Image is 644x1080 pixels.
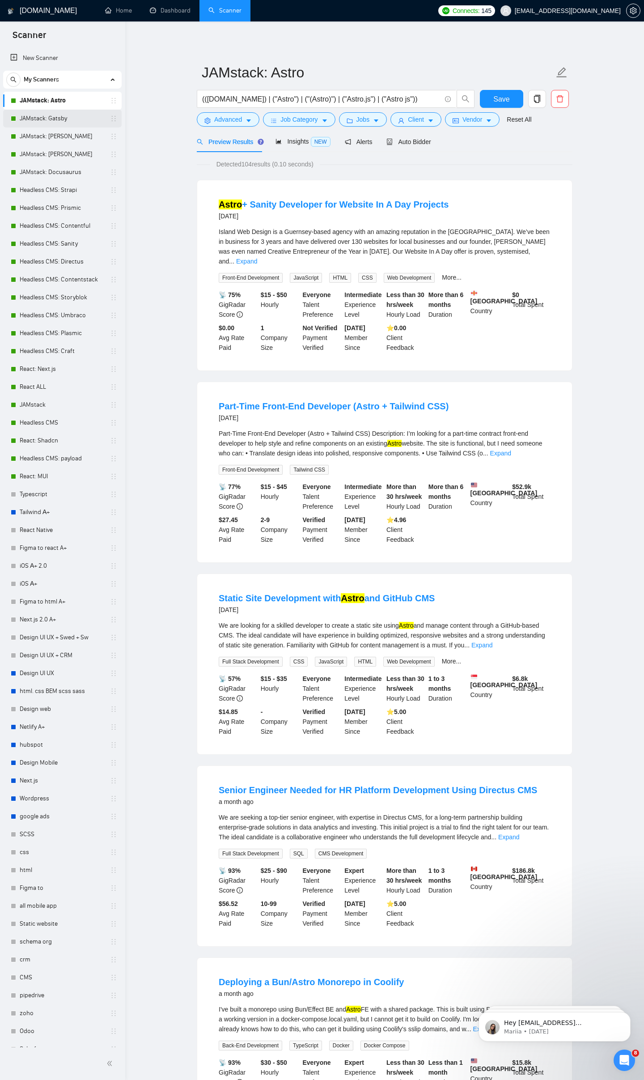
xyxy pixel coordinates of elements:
[311,137,330,147] span: NEW
[627,7,640,14] span: setting
[110,401,117,408] span: holder
[387,440,402,447] mark: Astro
[20,790,105,808] a: Wordpress
[303,708,326,715] b: Verified
[217,290,259,319] div: GigRadar Score
[110,491,117,498] span: holder
[347,117,353,124] span: folder
[110,616,117,623] span: holder
[110,240,117,247] span: holder
[303,516,326,523] b: Verified
[20,557,105,575] a: iOS А+ 2.0
[512,291,519,298] b: $ 0
[110,562,117,570] span: holder
[481,6,491,16] span: 145
[20,217,105,235] a: Headless CMS: Contentful
[470,290,538,305] b: [GEOGRAPHIC_DATA]
[465,993,644,1056] iframe: Intercom notifications message
[20,969,105,986] a: CMS
[442,274,462,281] a: More...
[344,291,381,298] b: Intermediate
[20,145,105,163] a: JAMstack: [PERSON_NAME]
[110,222,117,230] span: holder
[219,211,449,221] div: [DATE]
[110,759,117,766] span: holder
[20,1004,105,1022] a: zoho
[110,509,117,516] span: holder
[386,324,406,332] b: ⭐️ 0.00
[301,290,343,319] div: Talent Preference
[471,482,477,488] img: 🇺🇸
[110,437,117,444] span: holder
[208,7,241,14] a: searchScanner
[20,825,105,843] a: SCSS
[217,323,259,353] div: Avg Rate Paid
[428,675,451,692] b: 1 to 3 months
[343,515,385,544] div: Member Since
[469,482,511,511] div: Country
[217,674,259,703] div: GigRadar Score
[510,674,552,703] div: Total Spent
[13,19,165,48] div: message notification from Mariia, 3w ago. Hey alpinaproductionkiev@gmail.com, Looks like your Upw...
[261,708,263,715] b: -
[110,777,117,784] span: holder
[219,324,234,332] b: $0.00
[385,515,427,544] div: Client Feedback
[20,539,105,557] a: Figma to react A+
[491,833,496,841] span: ...
[20,92,105,110] a: JAMstack: Astro
[237,311,243,318] span: info-circle
[197,112,259,127] button: settingAdvancedcaret-down
[386,516,406,523] b: ⭐️ 4.96
[110,688,117,695] span: holder
[344,324,365,332] b: [DATE]
[20,521,105,539] a: React Native
[110,151,117,158] span: holder
[512,483,531,490] b: $ 52.9k
[20,646,105,664] a: Design UI UX + CRM
[303,675,331,682] b: Everyone
[20,199,105,217] a: Headless CMS: Prismic
[219,977,404,987] a: Deploying a Bun/Astro Monorepo in Coolify
[315,657,347,667] span: JavaScript
[373,117,379,124] span: caret-down
[110,706,117,713] span: holder
[301,674,343,703] div: Talent Preference
[358,273,377,283] span: CSS
[110,1028,117,1035] span: holder
[344,675,381,682] b: Intermediate
[290,273,322,283] span: JavaScript
[471,290,477,296] img: 🇬🇬
[20,485,105,503] a: Typescript
[24,71,59,89] span: My Scanners
[20,181,105,199] a: Headless CMS: Strapi
[219,483,241,490] b: 📡 77%
[219,593,435,603] a: Static Site Development withAstroand GitHub CMS
[303,291,331,298] b: Everyone
[471,642,492,649] a: Expand
[219,200,449,209] a: Astro+ Sanity Developer for Website In A Day Projects
[20,289,105,306] a: Headless CMS: Storyblok
[110,849,117,856] span: holder
[385,323,427,353] div: Client Feedback
[385,674,427,703] div: Hourly Load
[110,204,117,212] span: holder
[442,7,449,14] img: upwork-logo.png
[110,598,117,605] span: holder
[529,95,546,103] span: copy
[39,26,154,34] p: Hey [EMAIL_ADDRESS][DOMAIN_NAME], Looks like your Upwork agency Alpina Tech ran out of connects. ...
[110,97,117,104] span: holder
[197,138,261,145] span: Preview Results
[343,707,385,736] div: Member Since
[219,412,449,423] div: [DATE]
[110,1010,117,1017] span: holder
[512,675,528,682] b: $ 6.8k
[20,432,105,450] a: React: Shadcn
[110,723,117,731] span: holder
[427,290,469,319] div: Duration
[110,920,117,927] span: holder
[257,138,265,146] div: Tooltip anchor
[219,657,283,667] span: Full Stack Development
[110,831,117,838] span: holder
[20,951,105,969] a: crm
